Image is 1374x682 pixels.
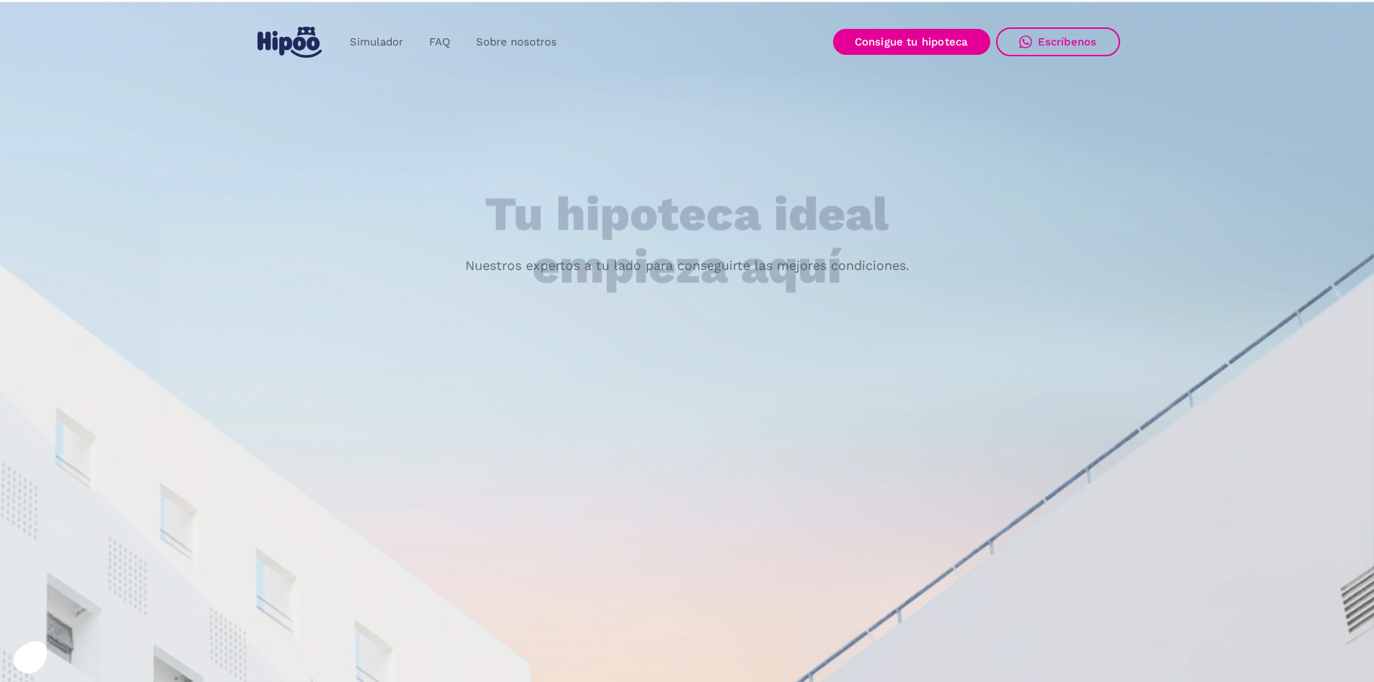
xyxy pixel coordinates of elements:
a: Consigue tu hipoteca [833,29,990,55]
a: Simulador [337,28,416,56]
a: home [255,21,325,64]
a: FAQ [416,28,463,56]
div: Escríbenos [1038,35,1097,48]
a: Escríbenos [996,27,1120,56]
h1: Tu hipoteca ideal empieza aquí [413,188,960,293]
a: Sobre nosotros [463,28,570,56]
